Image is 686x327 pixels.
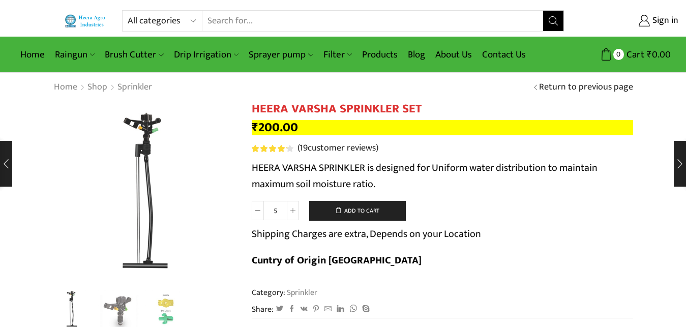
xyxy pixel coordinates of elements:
[318,43,357,67] a: Filter
[169,43,244,67] a: Drip Irrigation
[650,14,678,27] span: Sign in
[252,145,295,152] span: 19
[53,102,236,285] div: 1 / 3
[624,48,644,62] span: Cart
[252,117,258,138] span: ₹
[252,226,481,242] p: Shipping Charges are extra, Depends on your Location
[613,49,624,60] span: 0
[252,102,633,116] h1: HEERA VARSHA SPRINKLER SET
[117,81,153,94] a: Sprinkler
[574,45,671,64] a: 0 Cart ₹0.00
[252,304,274,315] span: Share:
[477,43,531,67] a: Contact Us
[539,81,633,94] a: Return to previous page
[53,102,236,285] img: Impact Mini Sprinkler
[50,43,100,67] a: Raingun
[579,12,678,30] a: Sign in
[430,43,477,67] a: About Us
[647,47,652,63] span: ₹
[357,43,403,67] a: Products
[252,159,598,193] span: HEERA VARSHA SPRINKLER is designed for Uniform water distribution to maintain maximum soil moistu...
[252,145,293,152] div: Rated 4.37 out of 5
[252,117,298,138] bdi: 200.00
[543,11,563,31] button: Search button
[297,142,378,155] a: (19customer reviews)
[100,43,168,67] a: Brush Cutter
[202,11,543,31] input: Search for...
[300,140,308,156] span: 19
[403,43,430,67] a: Blog
[309,201,406,221] button: Add to cart
[285,286,317,299] a: Sprinkler
[244,43,318,67] a: Sprayer pump
[53,81,78,94] a: Home
[252,145,288,152] span: Rated out of 5 based on customer ratings
[252,287,317,299] span: Category:
[264,201,287,220] input: Product quantity
[252,252,422,269] b: Cuntry of Origin [GEOGRAPHIC_DATA]
[15,43,50,67] a: Home
[647,47,671,63] bdi: 0.00
[53,81,153,94] nav: Breadcrumb
[87,81,108,94] a: Shop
